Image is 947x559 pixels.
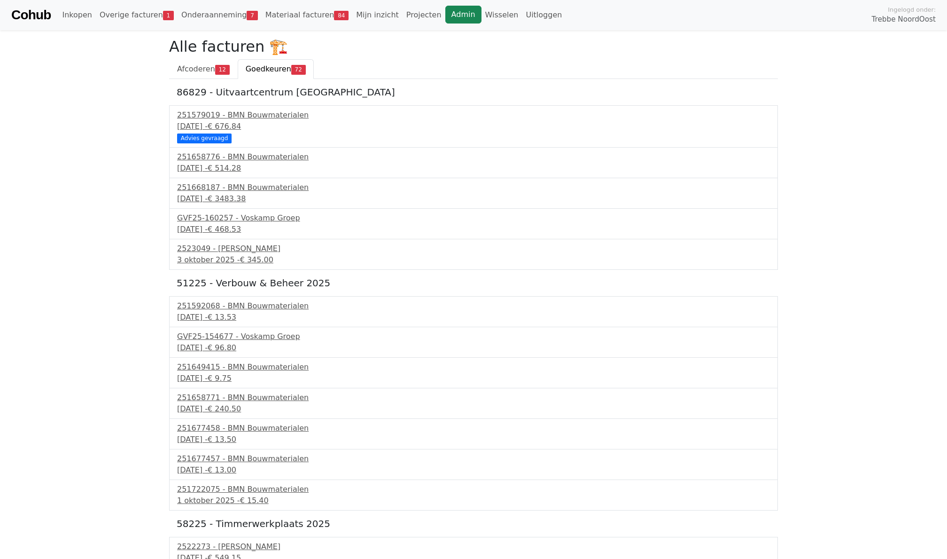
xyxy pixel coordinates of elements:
span: € 96.80 [208,343,236,352]
span: € 9.75 [208,374,232,383]
div: 251649415 - BMN Bouwmaterialen [177,362,770,373]
span: 1 [163,11,174,20]
a: Mijn inzicht [352,6,403,24]
div: [DATE] - [177,342,770,354]
span: € 240.50 [208,404,241,413]
div: [DATE] - [177,224,770,235]
a: GVF25-154677 - Voskamp Groep[DATE] -€ 96.80 [177,331,770,354]
span: € 13.50 [208,435,236,444]
div: [DATE] - [177,434,770,445]
a: Materiaal facturen84 [262,6,353,24]
a: 251722075 - BMN Bouwmaterialen1 oktober 2025 -€ 15.40 [177,484,770,506]
span: Trebbe NoordOost [872,14,936,25]
a: Inkopen [58,6,95,24]
span: € 676.84 [208,122,241,131]
div: Advies gevraagd [177,134,232,143]
a: 251658771 - BMN Bouwmaterialen[DATE] -€ 240.50 [177,392,770,415]
div: 3 oktober 2025 - [177,254,770,266]
a: Wisselen [481,6,522,24]
div: [DATE] - [177,163,770,174]
a: Onderaanneming7 [178,6,262,24]
a: 251649415 - BMN Bouwmaterialen[DATE] -€ 9.75 [177,362,770,384]
span: € 514.28 [208,164,241,173]
div: 2522273 - [PERSON_NAME] [177,541,770,552]
div: [DATE] - [177,465,770,476]
span: € 13.53 [208,313,236,322]
span: 72 [291,65,306,74]
a: Projecten [403,6,445,24]
span: 12 [215,65,230,74]
div: 2523049 - [PERSON_NAME] [177,243,770,254]
a: 2523049 - [PERSON_NAME]3 oktober 2025 -€ 345.00 [177,243,770,266]
div: 251658771 - BMN Bouwmaterialen [177,392,770,403]
a: 251677458 - BMN Bouwmaterialen[DATE] -€ 13.50 [177,423,770,445]
a: Afcoderen12 [169,59,238,79]
span: € 345.00 [240,255,273,264]
div: 251592068 - BMN Bouwmaterialen [177,300,770,312]
div: 251658776 - BMN Bouwmaterialen [177,151,770,163]
span: € 15.40 [240,496,269,505]
span: 7 [247,11,257,20]
div: [DATE] - [177,193,770,205]
div: 1 oktober 2025 - [177,495,770,506]
h5: 51225 - Verbouw & Beheer 2025 [177,277,770,289]
span: € 468.53 [208,225,241,234]
a: 251658776 - BMN Bouwmaterialen[DATE] -€ 514.28 [177,151,770,174]
h5: 86829 - Uitvaartcentrum [GEOGRAPHIC_DATA] [177,87,770,98]
div: 251722075 - BMN Bouwmaterialen [177,484,770,495]
a: 251668187 - BMN Bouwmaterialen[DATE] -€ 3483.38 [177,182,770,205]
a: Uitloggen [522,6,566,24]
div: [DATE] - [177,373,770,384]
a: Overige facturen1 [96,6,178,24]
div: [DATE] - [177,312,770,323]
div: 251677457 - BMN Bouwmaterialen [177,453,770,465]
div: GVF25-160257 - Voskamp Groep [177,213,770,224]
div: 251668187 - BMN Bouwmaterialen [177,182,770,193]
h5: 58225 - Timmerwerkplaats 2025 [177,518,770,529]
div: 251677458 - BMN Bouwmaterialen [177,423,770,434]
a: Admin [445,6,481,24]
div: [DATE] - [177,403,770,415]
a: Goedkeuren72 [238,59,314,79]
a: 251592068 - BMN Bouwmaterialen[DATE] -€ 13.53 [177,300,770,323]
a: GVF25-160257 - Voskamp Groep[DATE] -€ 468.53 [177,213,770,235]
div: 251579019 - BMN Bouwmaterialen [177,110,770,121]
a: 251579019 - BMN Bouwmaterialen[DATE] -€ 676.84 Advies gevraagd [177,110,770,142]
span: Afcoderen [177,64,215,73]
a: Cohub [11,4,51,26]
div: [DATE] - [177,121,770,132]
span: € 3483.38 [208,194,246,203]
a: 251677457 - BMN Bouwmaterialen[DATE] -€ 13.00 [177,453,770,476]
span: Goedkeuren [246,64,291,73]
div: GVF25-154677 - Voskamp Groep [177,331,770,342]
span: Ingelogd onder: [888,5,936,14]
span: € 13.00 [208,465,236,474]
span: 84 [334,11,349,20]
h2: Alle facturen 🏗️ [169,38,778,55]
